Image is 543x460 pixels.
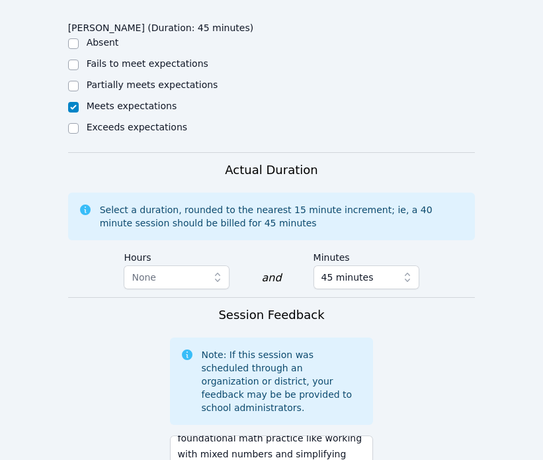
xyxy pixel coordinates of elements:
span: 45 minutes [321,269,374,285]
label: Minutes [313,246,419,265]
legend: [PERSON_NAME] (Duration: 45 minutes) [68,16,254,36]
label: Fails to meet expectations [87,58,208,69]
label: Exceeds expectations [87,122,187,132]
label: Hours [124,246,230,265]
span: None [132,272,156,283]
h3: Actual Duration [225,161,317,179]
label: Meets expectations [87,101,177,111]
label: Partially meets expectations [87,79,218,90]
h3: Session Feedback [218,306,324,324]
label: Absent [87,37,119,48]
button: None [124,265,230,289]
button: 45 minutes [313,265,419,289]
div: Select a duration, rounded to the nearest 15 minute increment; ie, a 40 minute session should be ... [100,203,465,230]
div: Note: If this session was scheduled through an organization or district, your feedback may be be ... [202,348,363,414]
div: and [261,270,281,286]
